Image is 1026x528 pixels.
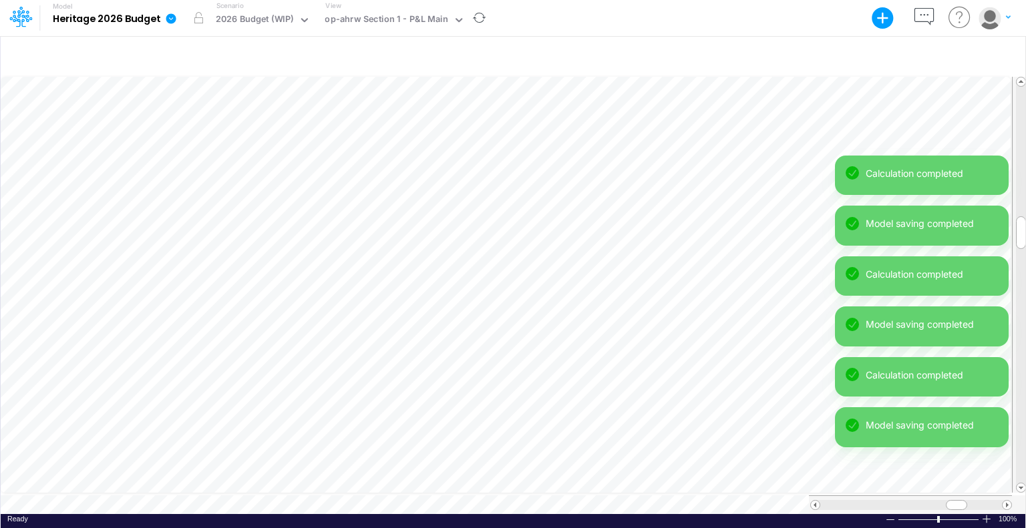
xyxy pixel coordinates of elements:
div: Zoom In [981,514,992,524]
div: In Ready mode [7,514,28,524]
div: Model saving completed [866,216,998,230]
div: Model saving completed [866,317,998,331]
div: 2026 Budget (WIP) [216,13,294,28]
div: Zoom Out [885,515,896,525]
label: Model [53,3,73,11]
div: Zoom [898,514,981,524]
div: Calculation completed [866,368,998,382]
div: Zoom [937,516,940,523]
span: 100% [999,514,1019,524]
div: Zoom level [999,514,1019,524]
b: Heritage 2026 Budget [53,13,160,25]
div: Calculation completed [866,166,998,180]
div: Calculation completed [866,267,998,281]
span: Ready [7,515,28,523]
label: View [325,1,341,11]
div: op-ahrw Section 1 - P&L Main [325,13,448,28]
div: Model saving completed [866,418,998,432]
label: Scenario [216,1,244,11]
